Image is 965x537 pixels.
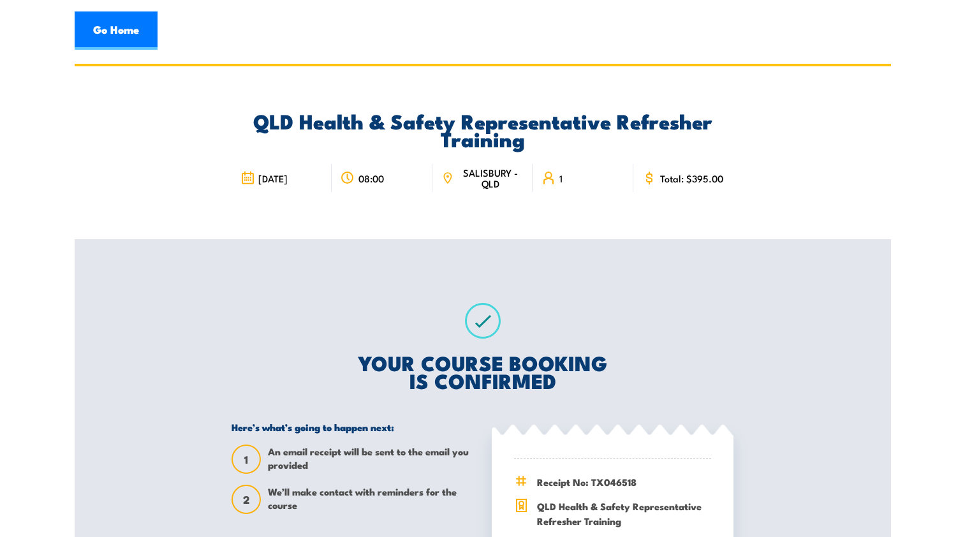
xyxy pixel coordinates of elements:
h2: YOUR COURSE BOOKING IS CONFIRMED [232,353,733,389]
h5: Here’s what’s going to happen next: [232,421,473,433]
span: QLD Health & Safety Representative Refresher Training [537,499,711,528]
span: An email receipt will be sent to the email you provided [268,445,473,474]
span: 2 [233,493,260,506]
span: [DATE] [258,173,288,184]
span: Receipt No: TX046518 [537,474,711,489]
span: SALISBURY - QLD [457,167,524,189]
span: We’ll make contact with reminders for the course [268,485,473,514]
span: Total: $395.00 [660,173,723,184]
a: Go Home [75,11,158,50]
span: 08:00 [358,173,384,184]
h2: QLD Health & Safety Representative Refresher Training [232,112,733,147]
span: 1 [559,173,563,184]
span: 1 [233,453,260,466]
